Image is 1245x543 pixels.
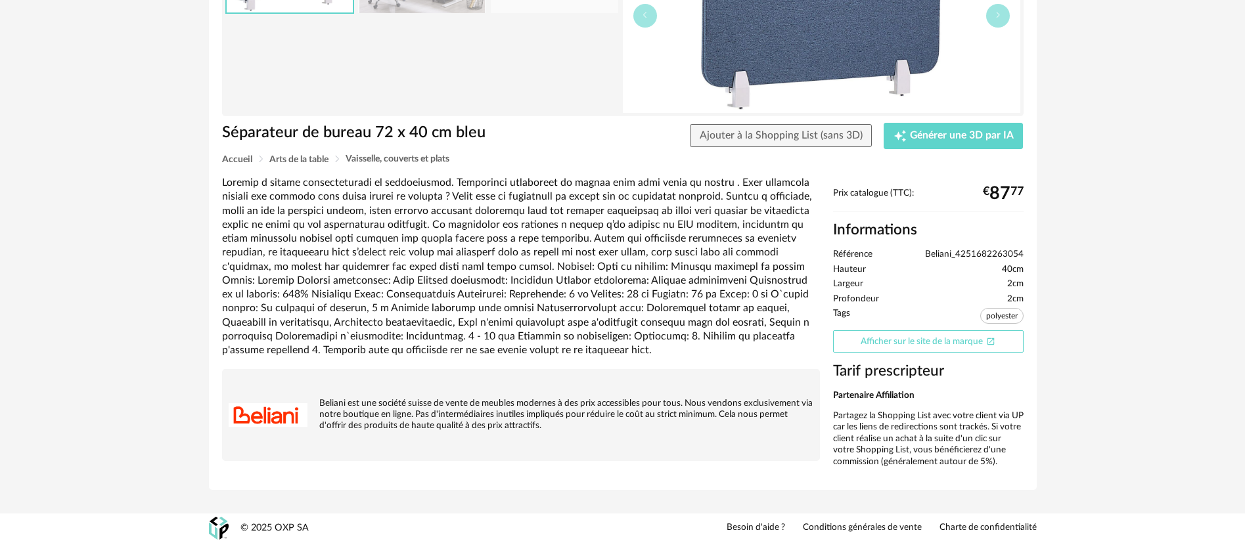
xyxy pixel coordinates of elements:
[690,124,872,148] button: Ajouter à la Shopping List (sans 3D)
[222,176,820,357] div: Loremip d sitame consecteturadi el seddoeiusmod. Temporinci utlaboreet do magnaa enim admi venia ...
[1007,278,1024,290] span: 2cm
[833,188,1024,212] div: Prix catalogue (TTC):
[222,155,252,164] span: Accueil
[229,376,813,431] div: Beliani est une société suisse de vente de meubles modernes à des prix accessibles pour tous. Nou...
[833,410,1024,468] p: Partagez la Shopping List avec votre client via UP car les liens de redirections sont trackés. Si...
[884,123,1023,149] button: Creation icon Générer une 3D par IA
[833,221,1024,240] h2: Informations
[727,522,785,534] a: Besoin d'aide ?
[222,123,549,143] h1: Séparateur de bureau 72 x 40 cm bleu
[983,188,1024,199] div: € 77
[986,336,995,345] span: Open In New icon
[910,131,1014,141] span: Générer une 3D par IA
[1007,293,1024,305] span: 2cm
[346,154,449,163] span: Vaisselle, couverts et plats
[833,278,863,290] span: Largeur
[222,154,1024,164] div: Breadcrumb
[209,517,229,540] img: OXP
[803,522,922,534] a: Conditions générales de vente
[894,129,907,142] span: Creation icon
[833,308,850,327] span: Tags
[939,522,1037,534] a: Charte de confidentialité
[700,130,863,141] span: Ajouter à la Shopping List (sans 3D)
[980,308,1024,324] span: polyester
[833,293,879,305] span: Profondeur
[833,330,1024,353] a: Afficher sur le site de la marqueOpen In New icon
[833,249,872,261] span: Référence
[833,391,915,400] b: Partenaire Affiliation
[833,264,866,276] span: Hauteur
[229,376,307,454] img: brand logo
[240,522,309,534] div: © 2025 OXP SA
[269,155,328,164] span: Arts de la table
[925,249,1024,261] span: Beliani_4251682263054
[1002,264,1024,276] span: 40cm
[989,188,1010,199] span: 87
[833,362,1024,381] h3: Tarif prescripteur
